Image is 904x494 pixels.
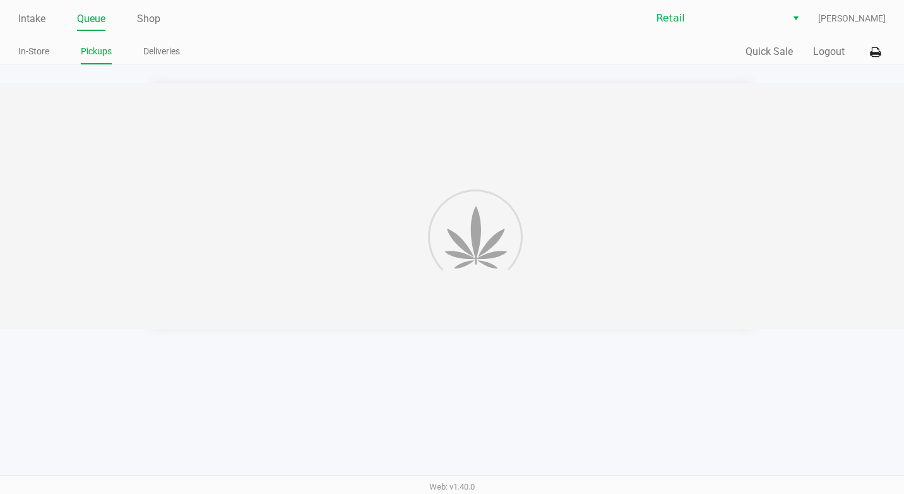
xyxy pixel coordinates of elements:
button: Logout [813,44,845,59]
button: Quick Sale [746,44,793,59]
a: Pickups [81,44,112,59]
a: In-Store [18,44,49,59]
span: [PERSON_NAME] [818,12,886,25]
a: Intake [18,10,45,28]
span: Retail [656,11,779,26]
a: Deliveries [143,44,180,59]
button: Select [787,7,805,30]
a: Shop [137,10,160,28]
a: Queue [77,10,105,28]
span: Web: v1.40.0 [429,482,475,491]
